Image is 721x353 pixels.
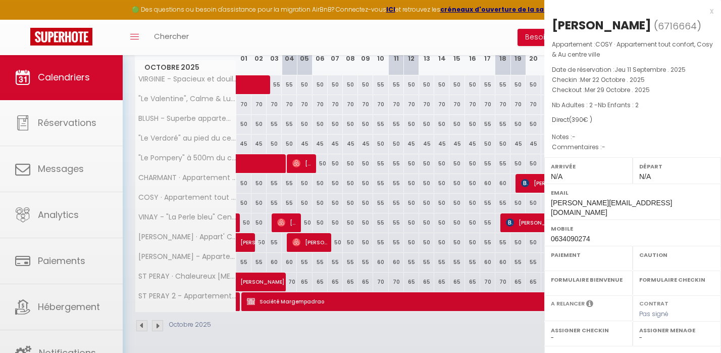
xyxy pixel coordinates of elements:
span: ( ) [654,19,701,33]
label: Formulaire Checkin [639,275,714,285]
div: x [544,5,713,17]
label: Assigner Checkin [551,325,626,335]
i: Sélectionner OUI si vous souhaiter envoyer les séquences de messages post-checkout [586,299,593,311]
span: N/A [551,172,562,181]
label: Paiement [551,250,626,260]
button: Ouvrir le widget de chat LiveChat [8,4,38,34]
span: 6716664 [658,20,697,32]
span: Nb Enfants : 2 [598,101,639,109]
label: Contrat [639,299,668,306]
label: Assigner Menage [639,325,714,335]
span: Mer 29 Octobre . 2025 [585,85,650,94]
span: - [602,143,605,151]
p: Notes : [552,132,713,142]
label: Email [551,188,714,198]
span: ( € ) [569,115,592,124]
span: COSY · Appartement tout confort, Cosy & Au centre ville [552,40,713,59]
span: - [572,133,576,141]
label: Mobile [551,224,714,234]
label: Départ [639,161,714,171]
span: 390 [572,115,583,124]
label: A relancer [551,299,585,308]
p: Commentaires : [552,142,713,152]
p: Checkin : [552,75,713,85]
div: Direct [552,115,713,125]
span: 0634090274 [551,235,590,243]
span: [PERSON_NAME][EMAIL_ADDRESS][DOMAIN_NAME] [551,199,672,216]
div: [PERSON_NAME] [552,17,651,33]
span: Pas signé [639,310,668,318]
span: N/A [639,172,651,181]
iframe: Chat [678,307,713,345]
p: Checkout : [552,85,713,95]
label: Caution [639,250,714,260]
label: Arrivée [551,161,626,171]
span: Jeu 11 Septembre . 2025 [614,65,686,74]
label: Formulaire Bienvenue [551,275,626,285]
p: Appartement : [552,39,713,60]
p: Date de réservation : [552,65,713,75]
span: Mer 22 Octobre . 2025 [580,75,645,84]
span: Nb Adultes : 2 - [552,101,639,109]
